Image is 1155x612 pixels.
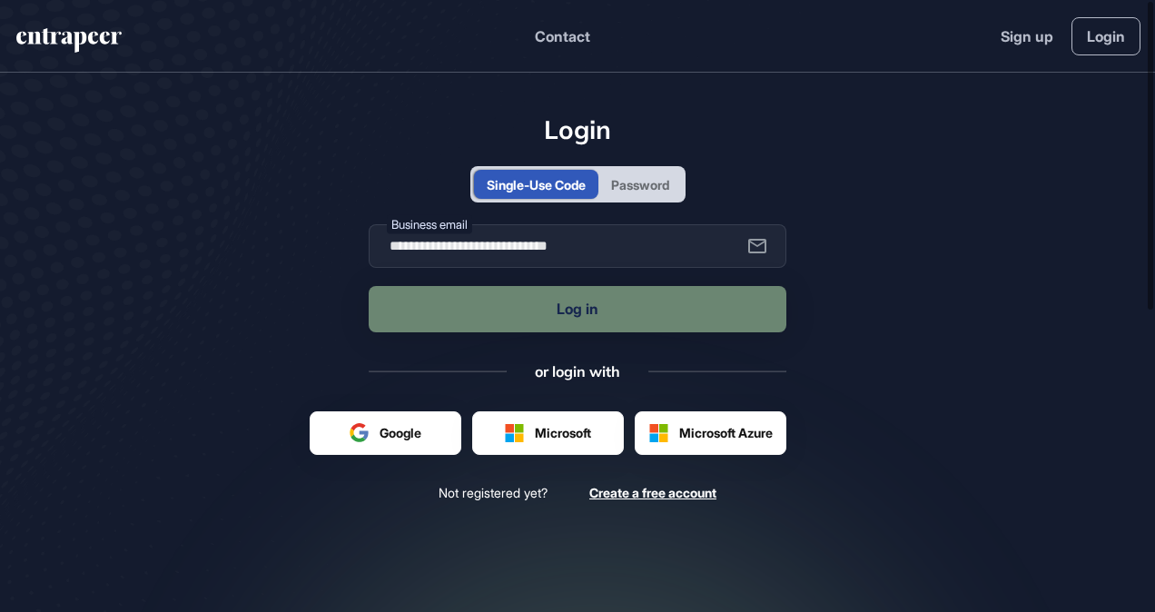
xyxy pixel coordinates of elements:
button: Contact [535,25,590,48]
button: Log in [369,286,786,332]
label: Business email [387,215,472,234]
span: Create a free account [589,485,716,500]
div: Password [611,175,669,194]
a: Login [1071,17,1140,55]
div: or login with [535,361,620,381]
a: Create a free account [589,484,716,501]
a: entrapeer-logo [15,28,123,59]
a: Sign up [1001,25,1053,47]
h1: Login [369,114,786,145]
div: Single-Use Code [487,175,586,194]
span: Not registered yet? [439,484,548,501]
